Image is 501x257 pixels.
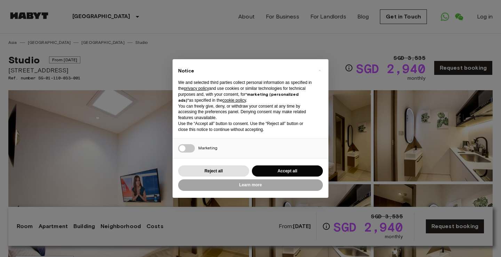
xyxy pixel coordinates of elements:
[222,98,246,103] a: cookie policy
[178,92,299,103] strong: “marketing (personalized ads)”
[178,179,323,191] button: Learn more
[178,80,312,103] p: We and selected third parties collect personal information as specified in the and use cookies or...
[184,86,209,91] a: privacy policy
[178,68,312,75] h2: Notice
[198,145,217,150] span: Marketing
[178,121,312,133] p: Use the “Accept all” button to consent. Use the “Reject all” button or close this notice to conti...
[178,165,249,177] button: Reject all
[178,103,312,121] p: You can freely give, deny, or withdraw your consent at any time by accessing the preferences pane...
[252,165,323,177] button: Accept all
[318,66,321,75] span: ×
[314,65,325,76] button: Close this notice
